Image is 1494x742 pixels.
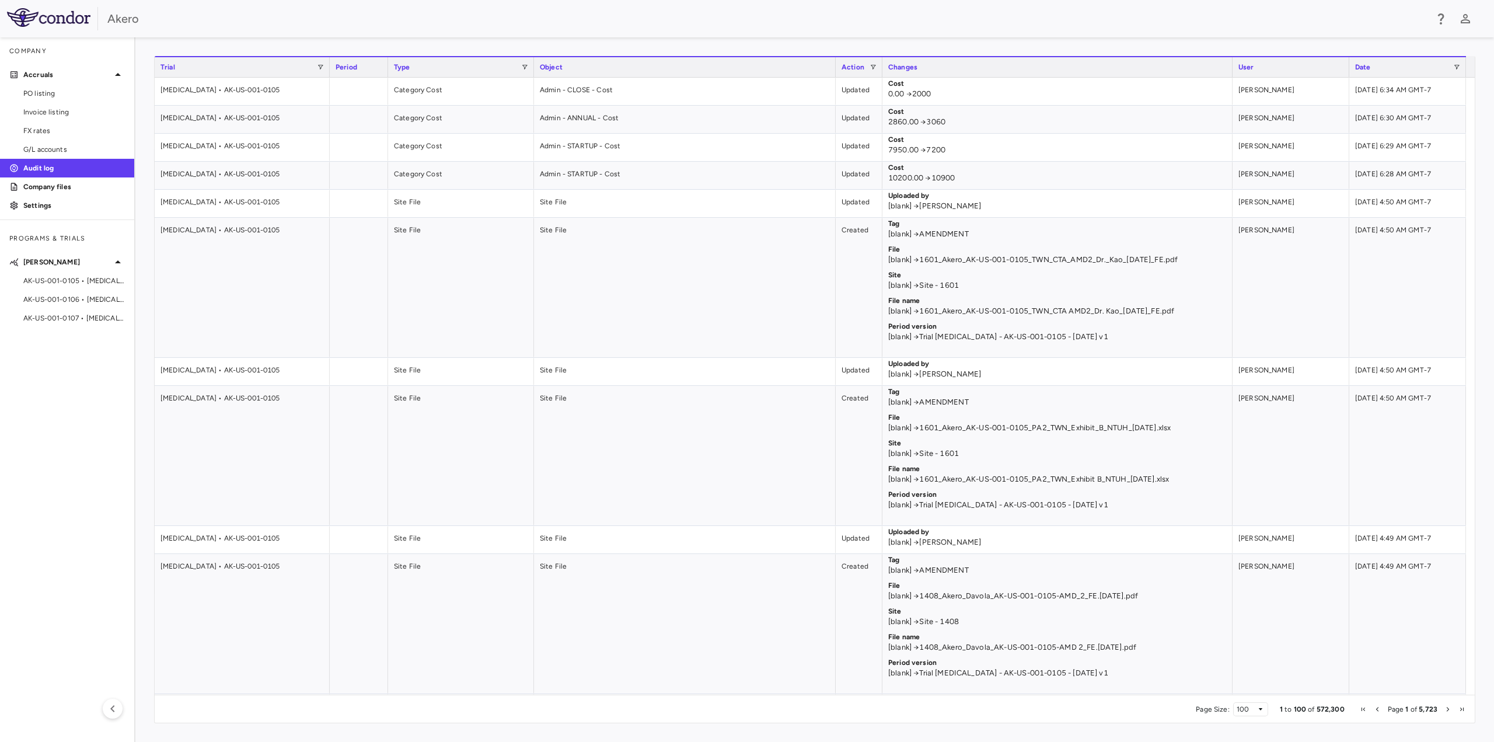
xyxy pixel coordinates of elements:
[23,313,125,323] span: AK-US-001-0107 • [MEDICAL_DATA]
[534,190,836,217] div: Site File
[534,78,836,105] div: Admin - CLOSE - Cost
[888,438,1227,448] p: Site
[888,270,1227,280] p: Site
[155,190,330,217] div: [MEDICAL_DATA] • AK-US-001-0105
[388,134,534,161] div: Category Cost
[534,358,836,385] div: Site File
[388,386,534,525] div: Site File
[1360,706,1367,713] div: First Page
[1233,78,1349,105] div: [PERSON_NAME]
[888,668,1227,678] p: [blank] → Trial [MEDICAL_DATA] - AK-US-001-0105 - [DATE] v1
[888,397,1227,407] p: [blank] → AMENDMENT
[155,106,330,133] div: [MEDICAL_DATA] • AK-US-001-0105
[534,386,836,525] div: Site File
[1233,134,1349,161] div: [PERSON_NAME]
[1233,694,1349,722] div: [PERSON_NAME]
[1349,386,1466,525] div: [DATE] 4:50 AM GMT-7
[155,358,330,385] div: [MEDICAL_DATA] • AK-US-001-0105
[836,218,882,357] div: Created
[155,386,330,525] div: [MEDICAL_DATA] • AK-US-001-0105
[836,554,882,694] div: Created
[1233,218,1349,357] div: [PERSON_NAME]
[1233,106,1349,133] div: [PERSON_NAME]
[888,580,1227,591] p: File
[1411,705,1417,713] span: of
[388,218,534,357] div: Site File
[534,106,836,133] div: Admin - ANNUAL - Cost
[534,218,836,357] div: Site File
[888,448,1227,459] p: [blank] → Site - 1601
[1349,526,1466,553] div: [DATE] 4:49 AM GMT-7
[888,565,1227,576] p: [blank] → AMENDMENT
[107,10,1426,27] div: Akero
[888,386,1227,397] p: Tag
[888,616,1227,627] p: [blank] → Site - 1408
[1374,706,1381,713] div: Previous Page
[23,200,125,211] p: Settings
[155,694,330,722] div: [MEDICAL_DATA] • AK-US-001-0105
[888,527,1227,537] p: Uploaded by
[888,412,1227,423] p: File
[1233,554,1349,694] div: [PERSON_NAME]
[1349,190,1466,217] div: [DATE] 4:50 AM GMT-7
[888,106,1227,117] p: Cost
[1349,106,1466,133] div: [DATE] 6:30 AM GMT-7
[1349,162,1466,189] div: [DATE] 6:28 AM GMT-7
[534,526,836,553] div: Site File
[836,190,882,217] div: Updated
[836,134,882,161] div: Updated
[388,190,534,217] div: Site File
[888,489,1227,500] p: Period version
[888,63,917,71] span: Changes
[1349,358,1466,385] div: [DATE] 4:50 AM GMT-7
[1405,705,1408,713] span: 1
[23,69,111,80] p: Accruals
[155,78,330,105] div: [MEDICAL_DATA] • AK-US-001-0105
[888,369,1227,379] p: [blank] → [PERSON_NAME]
[1196,705,1230,713] div: Page Size:
[836,694,882,722] div: Updated
[888,423,1227,433] p: [blank] → 1601_Akero_AK-US-001-0105_PA2_TWN_Exhibit_B_NTUH_[DATE].xlsx
[23,88,125,99] span: PO listing
[888,606,1227,616] p: Site
[534,554,836,694] div: Site File
[388,358,534,385] div: Site File
[888,555,1227,565] p: Tag
[155,134,330,161] div: [MEDICAL_DATA] • AK-US-001-0105
[1458,706,1465,713] div: Last Page
[888,537,1227,548] p: [blank] → [PERSON_NAME]
[888,321,1227,332] p: Period version
[1233,386,1349,525] div: [PERSON_NAME]
[888,117,1227,127] p: 2860.00 → 3060
[388,554,534,694] div: Site File
[388,162,534,189] div: Category Cost
[155,162,330,189] div: [MEDICAL_DATA] • AK-US-001-0105
[888,229,1227,239] p: [blank] → AMENDMENT
[23,276,125,286] span: AK-US-001-0105 • [MEDICAL_DATA]
[888,218,1227,229] p: Tag
[842,63,864,71] span: Action
[888,244,1227,255] p: File
[23,163,125,173] p: Audit log
[1349,134,1466,161] div: [DATE] 6:29 AM GMT-7
[1284,705,1291,713] span: to
[836,78,882,105] div: Updated
[394,63,410,71] span: Type
[1444,706,1451,713] div: Next Page
[1294,705,1306,713] span: 100
[888,78,1227,89] p: Cost
[888,280,1227,291] p: [blank] → Site - 1601
[888,306,1227,316] p: [blank] → 1601_Akero_AK-US-001-0105_TWN_CTA AMD2_Dr. Kao_[DATE]_FE.pdf
[23,294,125,305] span: AK-US-001-0106 • [MEDICAL_DATA]
[1238,63,1254,71] span: User
[534,162,836,189] div: Admin - STARTUP - Cost
[23,126,125,136] span: FX rates
[836,526,882,553] div: Updated
[888,89,1227,99] p: 0.00 → 2000
[23,107,125,117] span: Invoice listing
[836,358,882,385] div: Updated
[23,257,111,267] p: [PERSON_NAME]
[888,500,1227,510] p: [blank] → Trial [MEDICAL_DATA] - AK-US-001-0105 - [DATE] v1
[1349,78,1466,105] div: [DATE] 6:34 AM GMT-7
[888,332,1227,342] p: [blank] → Trial [MEDICAL_DATA] - AK-US-001-0105 - [DATE] v1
